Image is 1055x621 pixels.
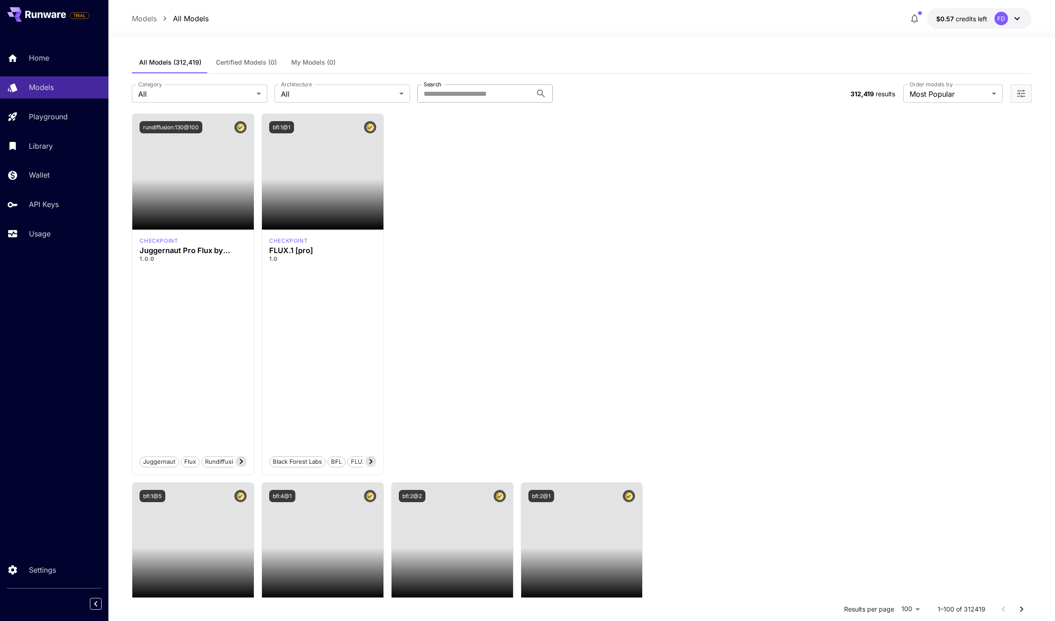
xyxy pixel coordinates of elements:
button: flux [181,456,200,467]
button: Certified Model – Vetted for best performance and includes a commercial license. [364,121,376,133]
span: FLUX.1 [pro] [348,457,389,466]
p: Usage [29,228,51,239]
h3: Juggernaut Pro Flux by RunDiffusion [140,246,247,255]
div: FLUX.1 D [140,237,178,245]
label: Order models by [910,80,952,88]
span: All [138,89,253,99]
span: Certified Models (0) [216,58,277,66]
div: 100 [898,602,923,616]
button: Certified Model – Vetted for best performance and includes a commercial license. [234,490,247,502]
p: Library [29,141,53,151]
span: Most Popular [910,89,988,99]
span: All Models (312,419) [139,58,201,66]
span: rundiffusion [202,457,243,466]
button: bfl:1@1 [269,121,294,133]
div: Collapse sidebar [97,596,108,612]
span: TRIAL [70,12,89,19]
p: checkpoint [140,237,178,245]
a: Models [132,13,157,24]
p: 1–100 of 312419 [938,605,985,614]
h3: FLUX.1 [pro] [269,246,376,255]
label: Search [424,80,441,88]
p: Results per page [844,605,894,614]
span: juggernaut [140,457,178,466]
p: Settings [29,565,56,575]
div: fluxpro [269,237,308,245]
button: Go to next page [1013,600,1031,618]
span: flux [181,457,199,466]
span: $0.57 [936,15,956,23]
button: juggernaut [140,456,179,467]
p: Wallet [29,169,50,180]
button: bfl:4@1 [269,490,295,502]
p: checkpoint [269,237,308,245]
button: bfl:2@2 [399,490,425,502]
button: Collapse sidebar [90,598,102,610]
nav: breadcrumb [132,13,209,24]
p: 1.0.0 [140,255,247,263]
p: 1.0 [269,255,376,263]
span: credits left [956,15,987,23]
button: Certified Model – Vetted for best performance and includes a commercial license. [623,490,635,502]
button: bfl:2@1 [528,490,554,502]
div: FD [994,12,1008,25]
label: Category [138,80,162,88]
p: API Keys [29,199,59,210]
span: results [876,90,895,98]
button: FLUX.1 [pro] [347,456,389,467]
span: BFL [328,457,345,466]
a: All Models [173,13,209,24]
p: Models [29,82,54,93]
button: Black Forest Labs [269,456,326,467]
button: $0.574FD [927,8,1032,29]
button: rundiffusion:130@100 [140,121,202,133]
button: BFL [327,456,345,467]
button: Certified Model – Vetted for best performance and includes a commercial license. [364,490,376,502]
p: Playground [29,111,68,122]
span: All [281,89,396,99]
label: Architecture [281,80,312,88]
button: Certified Model – Vetted for best performance and includes a commercial license. [234,121,247,133]
span: Add your payment card to enable full platform functionality. [70,10,89,21]
button: bfl:1@5 [140,490,165,502]
button: rundiffusion [201,456,244,467]
button: Certified Model – Vetted for best performance and includes a commercial license. [494,490,506,502]
div: $0.574 [936,14,987,24]
span: Black Forest Labs [270,457,325,466]
span: My Models (0) [291,58,336,66]
button: Open more filters [1016,88,1027,99]
span: 312,419 [850,90,874,98]
p: Home [29,52,49,63]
